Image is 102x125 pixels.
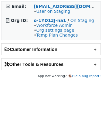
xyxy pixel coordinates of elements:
[1,73,101,79] footer: App not working? 🪳
[36,28,74,33] a: Org settings page
[11,18,28,23] strong: Org ID:
[67,18,69,23] strong: /
[2,59,100,70] h2: Other Tools & Resources
[12,4,26,9] strong: Email:
[2,44,100,55] h2: Customer Information
[72,74,101,78] a: File a bug report!
[70,18,94,23] a: On Staging
[34,9,70,14] span: •
[36,9,70,14] a: User on Staging
[36,33,78,37] a: Temp Plan Changes
[36,23,73,28] a: Workforce Admin
[34,23,78,37] span: • • •
[34,18,66,23] a: o-1YD13J-na1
